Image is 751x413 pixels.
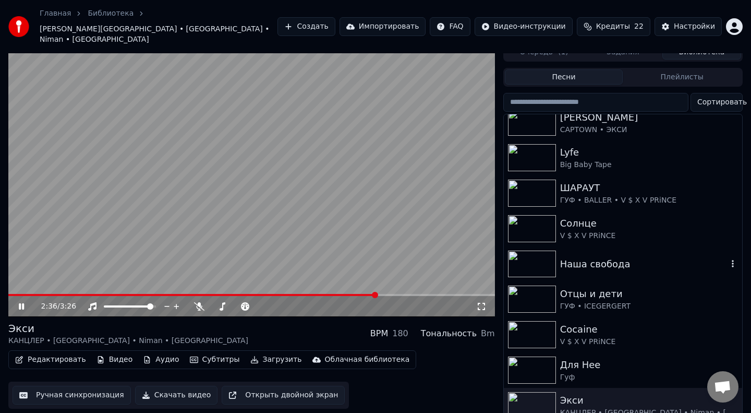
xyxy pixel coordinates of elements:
div: Настройки [674,21,715,32]
span: Кредиты [596,21,630,32]
button: Субтитры [186,352,244,367]
div: ШАРАУТ [560,181,738,195]
span: 22 [634,21,644,32]
div: ГУФ • BALLER • V $ X V PRiNCE [560,195,738,206]
div: BPM [370,327,388,340]
div: Для Нее [560,358,738,372]
div: Гуф [560,372,738,383]
div: Bm [481,327,495,340]
div: Облачная библиотека [325,355,410,365]
button: Импортировать [340,17,426,36]
button: Аудио [139,352,183,367]
button: Ручная синхронизация [13,386,131,405]
span: 2:36 [41,301,57,312]
div: КАНЦЛЕР • [GEOGRAPHIC_DATA] • Niman • [GEOGRAPHIC_DATA] [8,336,248,346]
div: Экси [8,321,248,336]
div: [PERSON_NAME] [560,110,738,125]
span: Сортировать [697,97,747,108]
div: Экси [560,393,738,408]
button: Создать [277,17,335,36]
span: 3:26 [60,301,76,312]
button: Настройки [655,17,722,36]
button: Плейлисты [623,69,741,85]
div: Отцы и дети [560,287,738,301]
button: Редактировать [11,352,90,367]
button: Кредиты22 [577,17,650,36]
a: Библиотека [88,8,134,19]
button: Песни [505,69,623,85]
div: Big Baby Tape [560,160,738,170]
div: / [41,301,66,312]
button: Скачать видео [135,386,218,405]
a: Главная [40,8,71,19]
div: V $ X V PRiNCE [560,231,738,241]
button: FAQ [430,17,470,36]
button: Открыть двойной экран [222,386,345,405]
div: ГУФ • ICEGERGERT [560,301,738,312]
div: Тональность [421,327,477,340]
div: Открытый чат [707,371,738,403]
div: Солнце [560,216,738,231]
div: CAPTOWN • ЭКСИ [560,125,738,135]
nav: breadcrumb [40,8,277,45]
div: Наша свобода [560,257,728,272]
button: Видео [92,352,137,367]
div: V $ X V PRiNCE [560,337,738,347]
button: Видео-инструкции [475,17,573,36]
button: Загрузить [246,352,306,367]
div: 180 [392,327,408,340]
div: Lyfe [560,145,738,160]
div: Cocaine [560,322,738,337]
span: [PERSON_NAME][GEOGRAPHIC_DATA] • [GEOGRAPHIC_DATA] • Niman • [GEOGRAPHIC_DATA] [40,24,277,45]
img: youka [8,16,29,37]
